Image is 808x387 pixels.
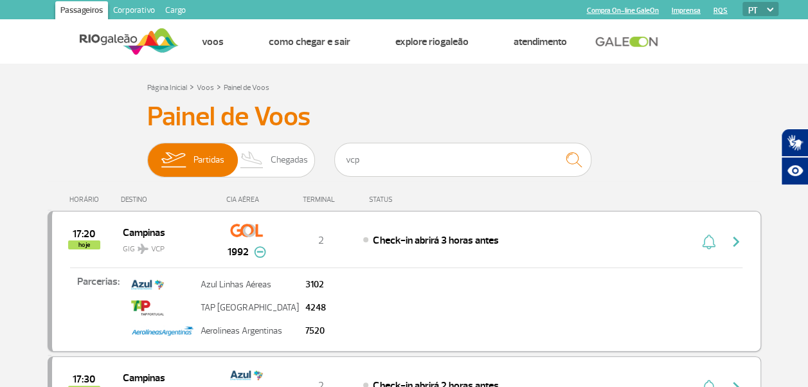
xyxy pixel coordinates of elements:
span: hoje [68,240,100,249]
span: GIG [123,237,205,255]
div: Plugin de acessibilidade da Hand Talk. [781,129,808,185]
span: Check-in abrirá 3 horas antes [373,234,498,247]
p: 4248 [305,303,326,312]
a: Passageiros [55,1,108,22]
p: Azul Linhas Aéreas [201,280,299,289]
img: slider-desembarque [233,143,271,177]
img: tap.png [131,297,164,319]
button: Abrir tradutor de língua de sinais. [781,129,808,157]
a: Painel de Voos [224,83,269,93]
a: Atendimento [513,35,566,48]
a: Voos [197,83,214,93]
a: Cargo [160,1,191,22]
a: Explore RIOgaleão [395,35,468,48]
span: Partidas [193,143,224,177]
img: slider-embarque [153,143,193,177]
span: Chegadas [271,143,308,177]
input: Voo, cidade ou cia aérea [334,143,591,177]
button: Abrir recursos assistivos. [781,157,808,185]
span: Campinas [123,224,205,240]
span: 2025-08-25 17:20:00 [73,230,95,239]
p: TAP [GEOGRAPHIC_DATA] [201,303,299,312]
a: Voos [201,35,223,48]
span: 2025-08-25 17:30:00 [73,375,95,384]
span: Campinas [123,369,205,386]
h3: Painel de Voos [147,101,661,133]
a: Corporativo [108,1,160,22]
p: 7520 [305,327,326,336]
span: 2 [318,234,324,247]
a: RQS [714,6,728,15]
p: Aerolineas Argentinas [201,327,299,336]
span: 1992 [228,244,249,260]
img: sino-painel-voo.svg [702,234,715,249]
img: menos-info-painel-voo.svg [254,246,266,258]
span: VCP [151,244,165,255]
img: seta-direita-painel-voo.svg [728,234,744,249]
a: > [217,79,221,94]
div: DESTINO [121,195,215,204]
a: > [190,79,194,94]
p: Parcerias: [52,274,128,333]
div: STATUS [363,195,467,204]
p: 3102 [305,280,326,289]
a: Imprensa [672,6,701,15]
a: Compra On-line GaleOn [587,6,659,15]
div: HORÁRIO [51,195,121,204]
img: azul.png [131,274,164,296]
a: Como chegar e sair [268,35,350,48]
img: destiny_airplane.svg [138,244,148,254]
img: Property%201%3DAEROLINEAS.jpg [131,320,194,342]
div: CIA AÉREA [215,195,279,204]
div: TERMINAL [279,195,363,204]
a: Página Inicial [147,83,187,93]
